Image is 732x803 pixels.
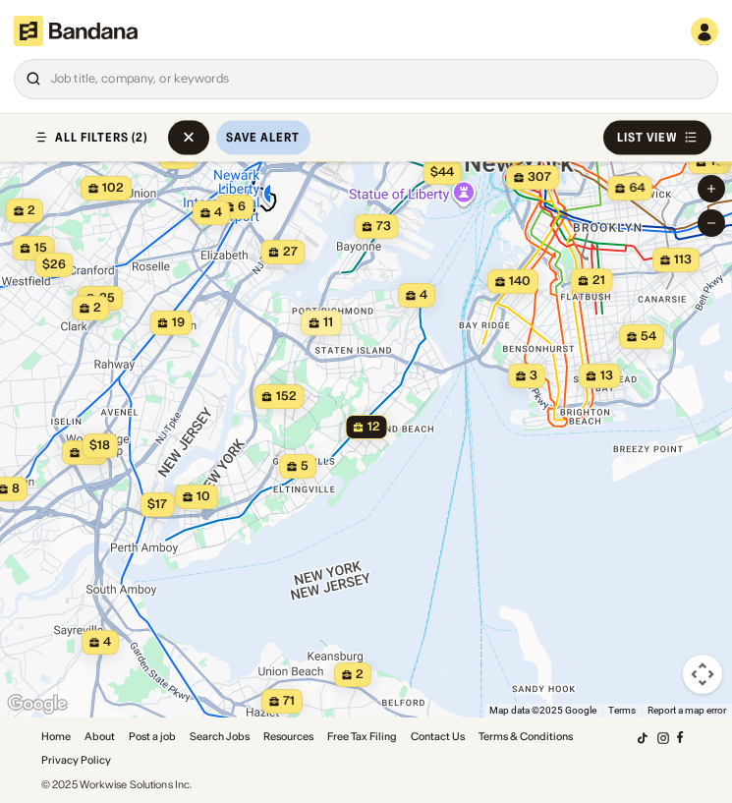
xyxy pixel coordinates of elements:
span: $44 [429,164,453,179]
span: 140 [509,273,531,290]
span: 11 [323,314,334,331]
a: Home [41,731,71,742]
span: 4 [103,634,111,651]
div: © 2025 Workwise Solutions Inc. [41,779,192,790]
span: 2 [28,202,35,219]
a: About [84,731,115,742]
span: 3 [530,368,537,384]
span: 71 [283,693,295,710]
span: 27 [282,244,297,260]
a: Free Tax Filing [327,731,397,742]
a: Privacy Policy [41,755,111,766]
span: 73 [375,218,390,235]
span: 4 [420,287,427,304]
a: Search Jobs [190,731,250,742]
span: 12 [366,419,379,435]
span: 54 [641,328,656,345]
span: 307 [528,169,551,186]
span: 113 [674,252,692,268]
img: Google [5,692,70,717]
span: 2 [181,148,189,165]
a: Contact Us [411,731,465,742]
span: 102 [102,180,124,197]
span: 35 [99,290,115,307]
span: $18 [89,437,110,452]
a: Report a map error [648,705,726,716]
span: 64 [84,444,99,461]
span: 21 [591,272,604,289]
span: 13 [599,368,612,384]
span: 8 [12,481,20,497]
a: Terms (opens in new tab) [608,705,636,716]
span: 10 [197,488,210,505]
span: 6 [238,199,246,215]
span: 152 [275,388,296,405]
a: Resources [263,731,313,742]
a: Terms & Conditions [479,731,573,742]
span: 4 [214,204,222,221]
div: ALL FILTERS (2) [55,131,147,143]
a: Open this area in Google Maps (opens a new window) [5,692,70,717]
a: Post a job [129,731,176,742]
span: 15 [33,240,46,257]
span: $26 [41,257,65,271]
span: 19 [171,315,184,331]
span: 64 [629,180,645,197]
span: 18 [709,153,722,170]
span: 5 [301,458,309,475]
span: 2 [356,666,364,683]
div: List View [617,131,677,143]
div: Save Alert [226,130,300,145]
span: Map data ©2025 Google [489,705,596,716]
img: Bandana logotype [14,16,138,47]
div: Job title, company, or keywords [51,72,707,85]
span: 2 [93,300,101,316]
button: Map camera controls [683,655,722,694]
span: $17 [146,496,166,511]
